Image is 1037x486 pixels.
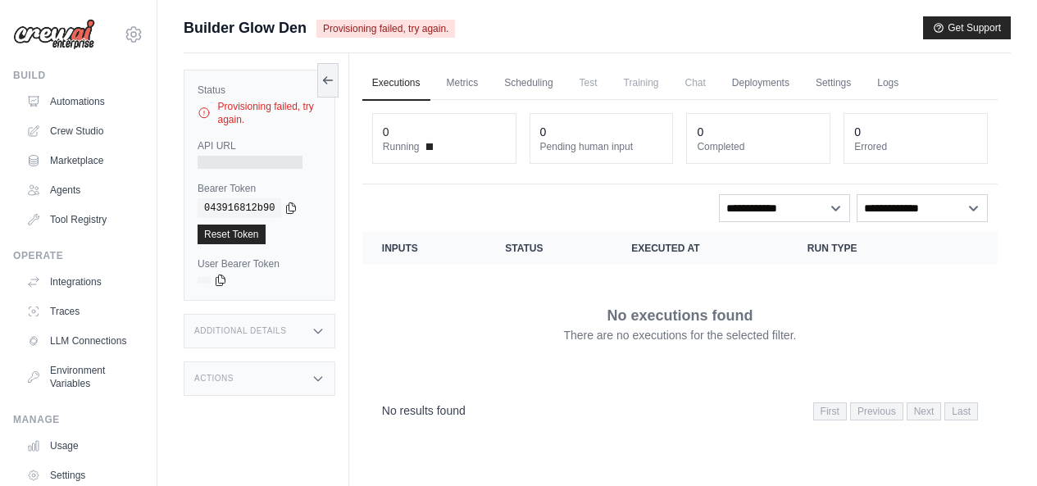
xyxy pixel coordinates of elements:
[867,66,908,101] a: Logs
[362,232,485,265] th: Inputs
[854,140,977,153] dt: Errored
[20,148,143,174] a: Marketplace
[614,66,669,99] span: Training is not available until the deployment is complete
[722,66,799,101] a: Deployments
[850,402,903,420] span: Previous
[383,124,389,140] div: 0
[813,402,978,420] nav: Pagination
[13,249,143,262] div: Operate
[854,124,861,140] div: 0
[382,402,466,419] p: No results found
[570,66,607,99] span: Test
[20,89,143,115] a: Automations
[198,182,321,195] label: Bearer Token
[437,66,489,101] a: Metrics
[20,269,143,295] a: Integrations
[697,124,703,140] div: 0
[607,304,753,327] p: No executions found
[198,198,281,218] code: 043916812b90
[13,413,143,426] div: Manage
[198,84,321,97] label: Status
[806,66,861,101] a: Settings
[198,100,321,126] div: Provisioning failed, try again.
[13,69,143,82] div: Build
[20,328,143,354] a: LLM Connections
[540,140,663,153] dt: Pending human input
[20,298,143,325] a: Traces
[697,140,820,153] dt: Completed
[316,20,455,38] span: Provisioning failed, try again.
[13,19,95,50] img: Logo
[194,374,234,384] h3: Actions
[788,232,934,265] th: Run Type
[612,232,788,265] th: Executed at
[494,66,562,101] a: Scheduling
[485,232,612,265] th: Status
[198,257,321,270] label: User Bearer Token
[362,66,430,101] a: Executions
[907,402,942,420] span: Next
[194,326,286,336] h3: Additional Details
[563,327,796,343] p: There are no executions for the selected filter.
[184,16,307,39] span: Builder Glow Den
[362,232,998,431] section: Crew executions table
[675,66,716,99] span: Chat is not available until the deployment is complete
[540,124,547,140] div: 0
[20,433,143,459] a: Usage
[944,402,978,420] span: Last
[20,118,143,144] a: Crew Studio
[20,207,143,233] a: Tool Registry
[20,177,143,203] a: Agents
[383,140,420,153] span: Running
[923,16,1011,39] button: Get Support
[198,139,321,152] label: API URL
[362,389,998,431] nav: Pagination
[20,357,143,397] a: Environment Variables
[813,402,847,420] span: First
[198,225,266,244] a: Reset Token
